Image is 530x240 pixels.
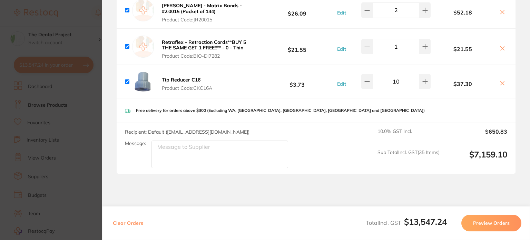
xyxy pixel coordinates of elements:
[125,141,146,146] label: Message:
[160,39,259,59] button: Retraflex - Retraction Cords**BUY 5 THE SAME GET 1 FREE!!** - 0 - Thin Product Code:BIO-DI7282
[162,85,212,91] span: Product Code: CKC16A
[259,75,335,88] b: $3.73
[125,129,249,135] span: Recipient: Default ( [EMAIL_ADDRESS][DOMAIN_NAME] )
[404,217,447,227] b: $13,547.24
[162,77,200,83] b: Tip Reducer C16
[366,219,447,226] span: Total Incl. GST
[132,70,154,93] img: amx1emZyNA
[162,53,257,59] span: Product Code: BIO-DI7282
[160,2,259,22] button: [PERSON_NAME] - Matrix Bands - #2.0015 (Packet of 144) Product Code:JR20015
[377,150,440,169] span: Sub Total Incl. GST ( 35 Items)
[160,77,214,91] button: Tip Reducer C16 Product Code:CKC16A
[335,46,348,52] button: Edit
[132,36,154,58] img: empty.jpg
[431,46,495,52] b: $21.55
[431,81,495,87] b: $37.30
[461,215,521,231] button: Preview Orders
[162,2,242,14] b: [PERSON_NAME] - Matrix Bands - #2.0015 (Packet of 144)
[162,17,257,22] span: Product Code: JR20015
[335,10,348,16] button: Edit
[259,4,335,17] b: $26.09
[445,150,507,169] output: $7,159.10
[136,108,425,113] p: Free delivery for orders above $300 (Excluding WA, [GEOGRAPHIC_DATA], [GEOGRAPHIC_DATA], [GEOGRAP...
[445,128,507,144] output: $650.83
[111,215,145,231] button: Clear Orders
[431,9,495,16] b: $52.18
[377,128,440,144] span: 10.0 % GST Incl.
[335,81,348,87] button: Edit
[162,39,246,51] b: Retraflex - Retraction Cords**BUY 5 THE SAME GET 1 FREE!!** - 0 - Thin
[259,40,335,53] b: $21.55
